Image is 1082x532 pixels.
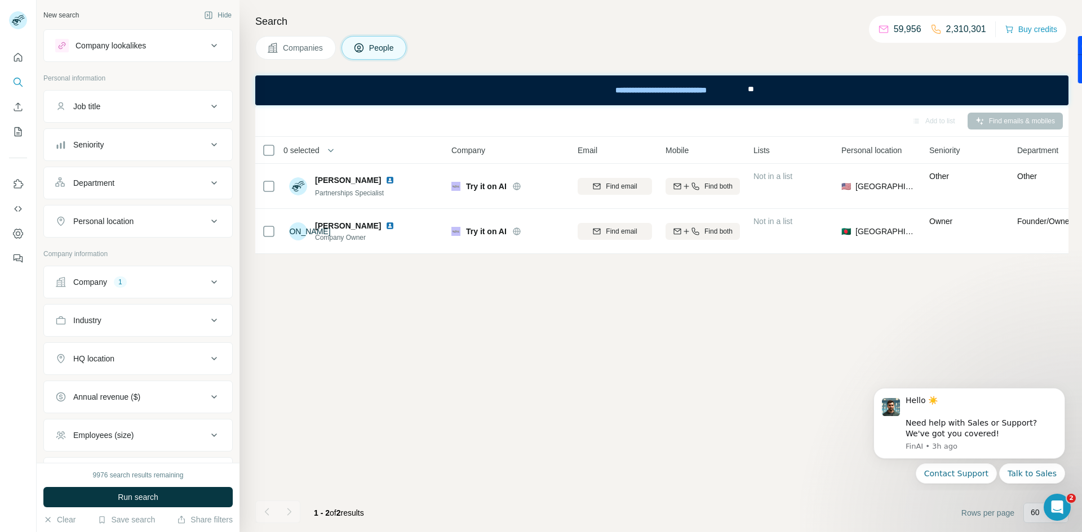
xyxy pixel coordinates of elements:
[44,383,232,410] button: Annual revenue ($)
[9,47,27,68] button: Quick start
[283,145,320,156] span: 0 selected
[1017,145,1058,156] span: Department
[9,223,27,244] button: Dashboard
[315,220,381,231] span: [PERSON_NAME]
[753,217,792,226] span: Not in a list
[929,217,952,226] span: Owner
[255,14,1068,29] h4: Search
[9,199,27,219] button: Use Surfe API
[894,23,921,36] p: 59,956
[929,172,949,181] span: Other
[97,514,155,525] button: Save search
[9,122,27,142] button: My lists
[73,216,134,227] div: Personal location
[841,181,851,192] span: 🇺🇸
[73,177,114,189] div: Department
[1067,494,1076,503] span: 2
[666,223,740,240] button: Find both
[177,514,233,525] button: Share filters
[314,508,364,517] span: results
[578,145,597,156] span: Email
[330,508,336,517] span: of
[315,189,384,197] span: Partnerships Specialist
[385,176,394,185] img: LinkedIn logo
[606,181,637,191] span: Find email
[44,307,232,334] button: Industry
[1044,494,1071,521] iframe: Intercom live chat
[44,460,232,487] button: Technologies
[73,430,134,441] div: Employees (size)
[961,507,1014,518] span: Rows per page
[369,42,395,53] span: People
[315,175,381,186] span: [PERSON_NAME]
[9,248,27,269] button: Feedback
[451,182,460,191] img: Logo of Try it on AI
[753,145,770,156] span: Lists
[466,181,507,192] span: Try it on AI
[43,514,76,525] button: Clear
[44,169,232,196] button: Department
[43,487,233,507] button: Run search
[385,221,394,230] img: LinkedIn logo
[283,42,324,53] span: Companies
[841,226,851,237] span: 🇧🇩
[929,145,960,156] span: Seniority
[9,72,27,92] button: Search
[43,73,233,83] p: Personal information
[114,277,127,287] div: 1
[44,269,232,296] button: Company1
[255,75,1068,105] iframe: Banner
[44,345,232,372] button: HQ location
[73,315,101,326] div: Industry
[44,131,232,158] button: Seniority
[855,226,916,237] span: [GEOGRAPHIC_DATA]
[855,181,916,192] span: [GEOGRAPHIC_DATA]
[314,508,330,517] span: 1 - 2
[76,40,146,51] div: Company lookalikes
[118,491,158,503] span: Run search
[43,249,233,259] p: Company information
[753,172,792,181] span: Not in a list
[73,101,100,112] div: Job title
[466,226,507,237] span: Try it on AI
[44,32,232,59] button: Company lookalikes
[9,97,27,117] button: Enrich CSV
[73,391,140,403] div: Annual revenue ($)
[289,177,307,195] img: Avatar
[44,93,232,120] button: Job title
[606,226,637,236] span: Find email
[93,470,184,480] div: 9976 search results remaining
[289,222,307,240] div: [PERSON_NAME]
[9,174,27,194] button: Use Surfe on LinkedIn
[73,353,114,364] div: HQ location
[73,276,107,288] div: Company
[451,145,485,156] span: Company
[704,181,733,191] span: Find both
[1017,172,1037,181] span: Other
[451,227,460,236] img: Logo of Try it on AI
[578,223,652,240] button: Find email
[841,145,902,156] span: Personal location
[315,233,399,243] span: Company Owner
[336,508,341,517] span: 2
[44,422,232,449] button: Employees (size)
[1031,507,1040,518] p: 60
[666,145,689,156] span: Mobile
[43,10,79,20] div: New search
[44,208,232,235] button: Personal location
[73,139,104,150] div: Seniority
[946,23,986,36] p: 2,310,301
[704,226,733,236] span: Find both
[196,7,240,24] button: Hide
[1005,21,1057,37] button: Buy credits
[578,178,652,195] button: Find email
